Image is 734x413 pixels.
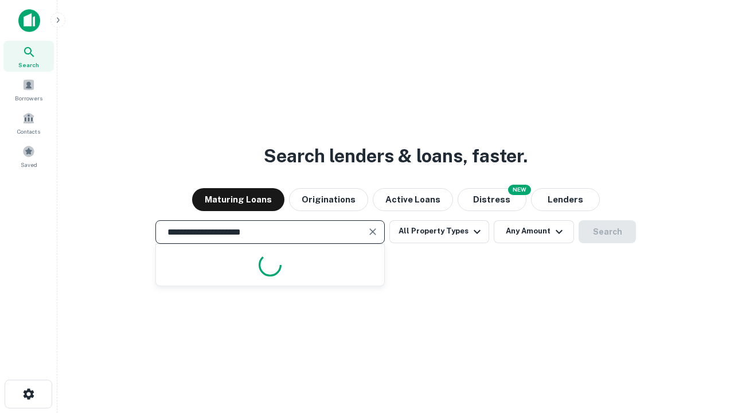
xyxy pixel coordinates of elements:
button: Maturing Loans [192,188,284,211]
a: Borrowers [3,74,54,105]
button: All Property Types [389,220,489,243]
button: Lenders [531,188,600,211]
button: Search distressed loans with lien and other non-mortgage details. [458,188,526,211]
span: Search [18,60,39,69]
span: Contacts [17,127,40,136]
button: Originations [289,188,368,211]
span: Borrowers [15,93,42,103]
a: Contacts [3,107,54,138]
button: Any Amount [494,220,574,243]
a: Search [3,41,54,72]
span: Saved [21,160,37,169]
button: Clear [365,224,381,240]
iframe: Chat Widget [677,321,734,376]
h3: Search lenders & loans, faster. [264,142,528,170]
div: NEW [508,185,531,195]
a: Saved [3,141,54,172]
img: capitalize-icon.png [18,9,40,32]
button: Active Loans [373,188,453,211]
